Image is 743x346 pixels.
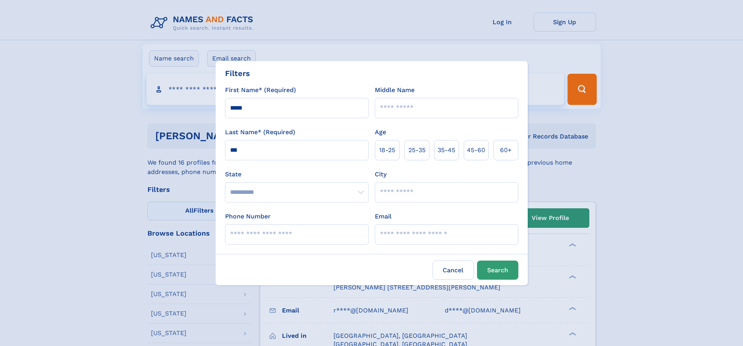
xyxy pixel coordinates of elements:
[375,128,386,137] label: Age
[225,128,295,137] label: Last Name* (Required)
[225,170,369,179] label: State
[225,67,250,79] div: Filters
[408,145,426,155] span: 25‑35
[375,170,387,179] label: City
[477,261,518,280] button: Search
[225,85,296,95] label: First Name* (Required)
[379,145,395,155] span: 18‑25
[433,261,474,280] label: Cancel
[467,145,485,155] span: 45‑60
[375,212,392,221] label: Email
[225,212,271,221] label: Phone Number
[375,85,415,95] label: Middle Name
[500,145,512,155] span: 60+
[438,145,455,155] span: 35‑45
